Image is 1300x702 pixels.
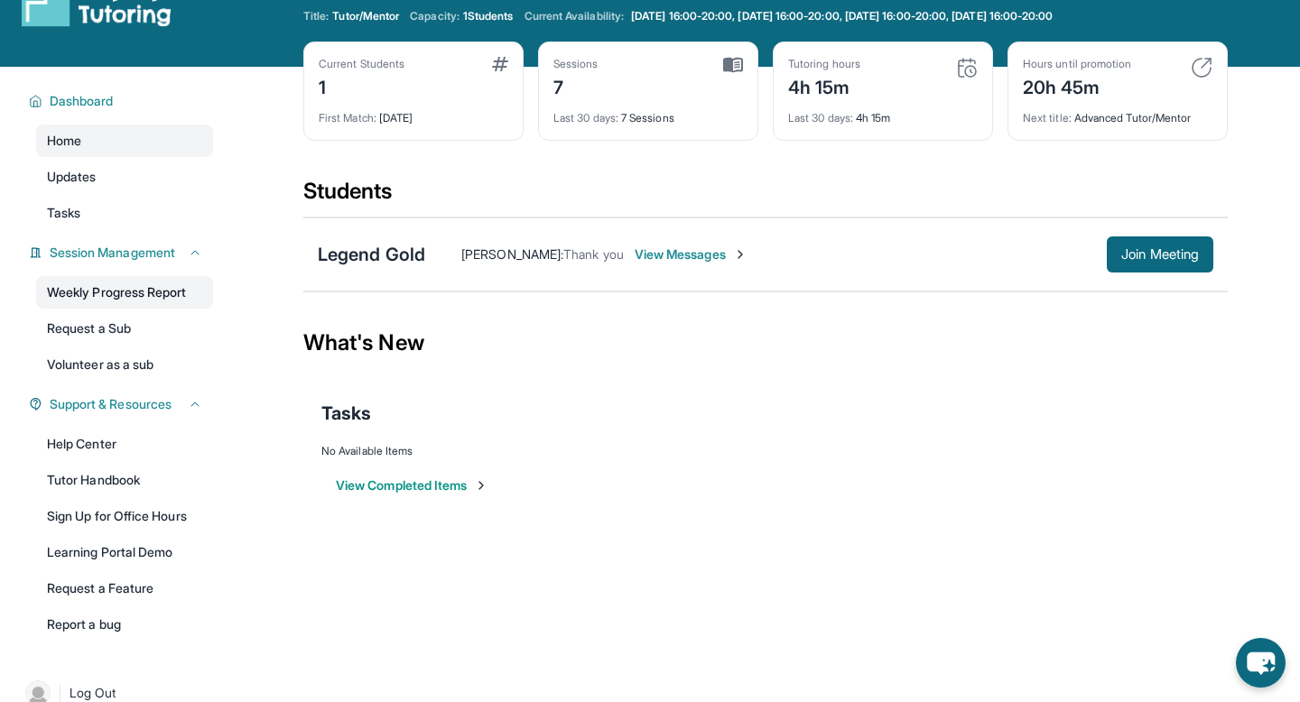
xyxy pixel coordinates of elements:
[36,428,213,460] a: Help Center
[631,9,1053,23] span: [DATE] 16:00-20:00, [DATE] 16:00-20:00, [DATE] 16:00-20:00, [DATE] 16:00-20:00
[36,536,213,568] a: Learning Portal Demo
[42,92,202,110] button: Dashboard
[36,197,213,229] a: Tasks
[1023,111,1072,125] span: Next title :
[1236,638,1286,688] button: chat-button
[723,57,743,73] img: card
[36,161,213,193] a: Updates
[36,572,213,605] a: Request a Feature
[635,245,747,263] span: View Messages
[492,57,508,71] img: card
[463,9,514,23] span: 1 Students
[1107,236,1213,272] button: Join Meeting
[1023,100,1212,125] div: Advanced Tutor/Mentor
[336,476,488,494] button: View Completed Items
[553,111,618,125] span: Last 30 days :
[319,71,404,100] div: 1
[50,92,114,110] span: Dashboard
[553,71,599,100] div: 7
[50,395,172,413] span: Support & Resources
[36,500,213,532] a: Sign Up for Office Hours
[47,204,80,222] span: Tasks
[303,303,1228,383] div: What's New
[788,111,853,125] span: Last 30 days :
[956,57,978,79] img: card
[321,444,1210,458] div: No Available Items
[36,348,213,381] a: Volunteer as a sub
[303,9,329,23] span: Title:
[553,57,599,71] div: Sessions
[42,244,202,262] button: Session Management
[319,100,508,125] div: [DATE]
[788,100,978,125] div: 4h 15m
[36,464,213,496] a: Tutor Handbook
[36,312,213,345] a: Request a Sub
[627,9,1056,23] a: [DATE] 16:00-20:00, [DATE] 16:00-20:00, [DATE] 16:00-20:00, [DATE] 16:00-20:00
[319,57,404,71] div: Current Students
[1023,57,1131,71] div: Hours until promotion
[553,100,743,125] div: 7 Sessions
[788,71,860,100] div: 4h 15m
[47,132,81,150] span: Home
[332,9,399,23] span: Tutor/Mentor
[318,242,425,267] div: Legend Gold
[525,9,624,23] span: Current Availability:
[36,276,213,309] a: Weekly Progress Report
[47,168,97,186] span: Updates
[563,246,624,262] span: Thank you
[36,608,213,641] a: Report a bug
[50,244,175,262] span: Session Management
[461,246,563,262] span: [PERSON_NAME] :
[303,177,1228,217] div: Students
[319,111,376,125] span: First Match :
[1023,71,1131,100] div: 20h 45m
[36,125,213,157] a: Home
[733,247,747,262] img: Chevron-Right
[1191,57,1212,79] img: card
[42,395,202,413] button: Support & Resources
[1121,249,1199,260] span: Join Meeting
[70,684,116,702] span: Log Out
[788,57,860,71] div: Tutoring hours
[410,9,460,23] span: Capacity:
[321,401,371,426] span: Tasks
